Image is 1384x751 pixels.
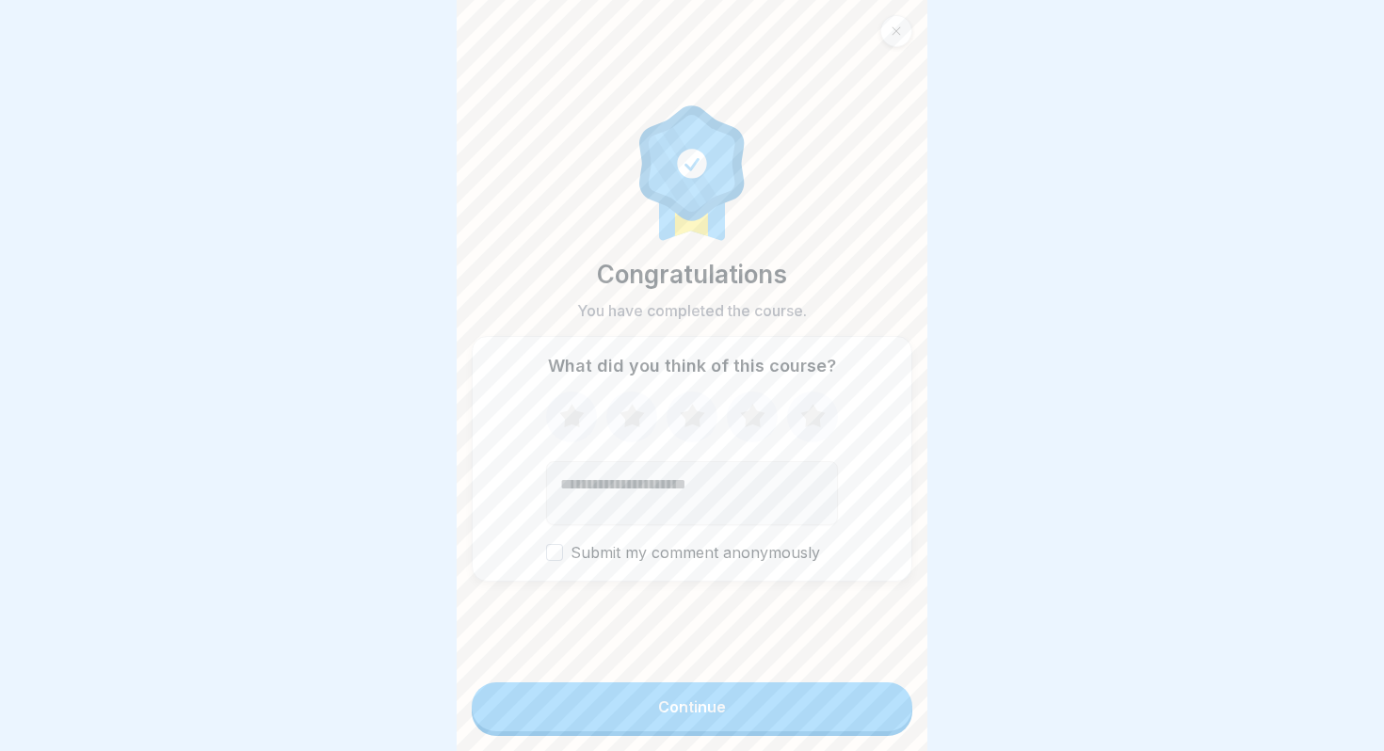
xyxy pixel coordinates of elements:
button: Continue [472,682,912,731]
textarea: Add comment (optional) [546,461,838,525]
p: You have completed the course. [577,300,807,321]
img: completion.svg [629,101,755,242]
button: Submit my comment anonymously [546,544,563,561]
div: Continue [658,698,726,715]
p: What did you think of this course? [548,356,836,376]
p: Congratulations [597,257,787,293]
label: Submit my comment anonymously [546,544,838,562]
